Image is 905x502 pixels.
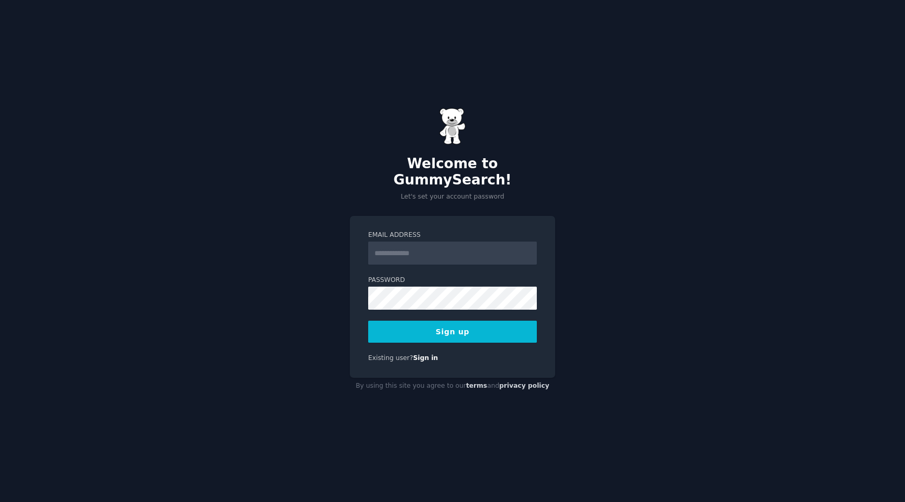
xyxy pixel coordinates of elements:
img: Gummy Bear [439,108,466,145]
label: Email Address [368,231,537,240]
a: terms [466,382,487,389]
label: Password [368,276,537,285]
a: Sign in [413,354,438,362]
p: Let's set your account password [350,192,555,202]
button: Sign up [368,321,537,343]
span: Existing user? [368,354,413,362]
div: By using this site you agree to our and [350,378,555,395]
h2: Welcome to GummySearch! [350,156,555,189]
a: privacy policy [499,382,549,389]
